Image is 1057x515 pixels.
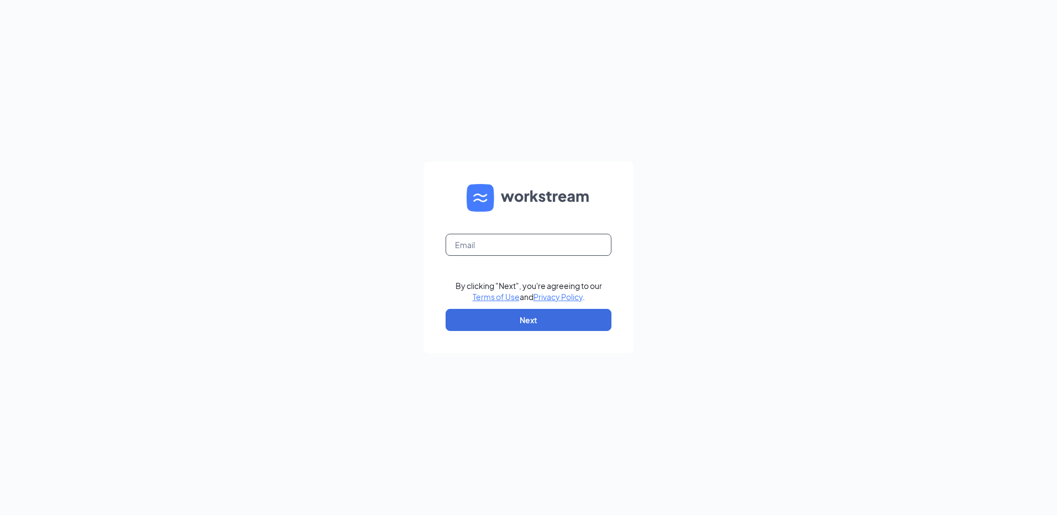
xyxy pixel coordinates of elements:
input: Email [446,234,611,256]
a: Privacy Policy [533,292,583,302]
div: By clicking "Next", you're agreeing to our and . [456,280,602,302]
img: WS logo and Workstream text [467,184,590,212]
button: Next [446,309,611,331]
a: Terms of Use [473,292,520,302]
